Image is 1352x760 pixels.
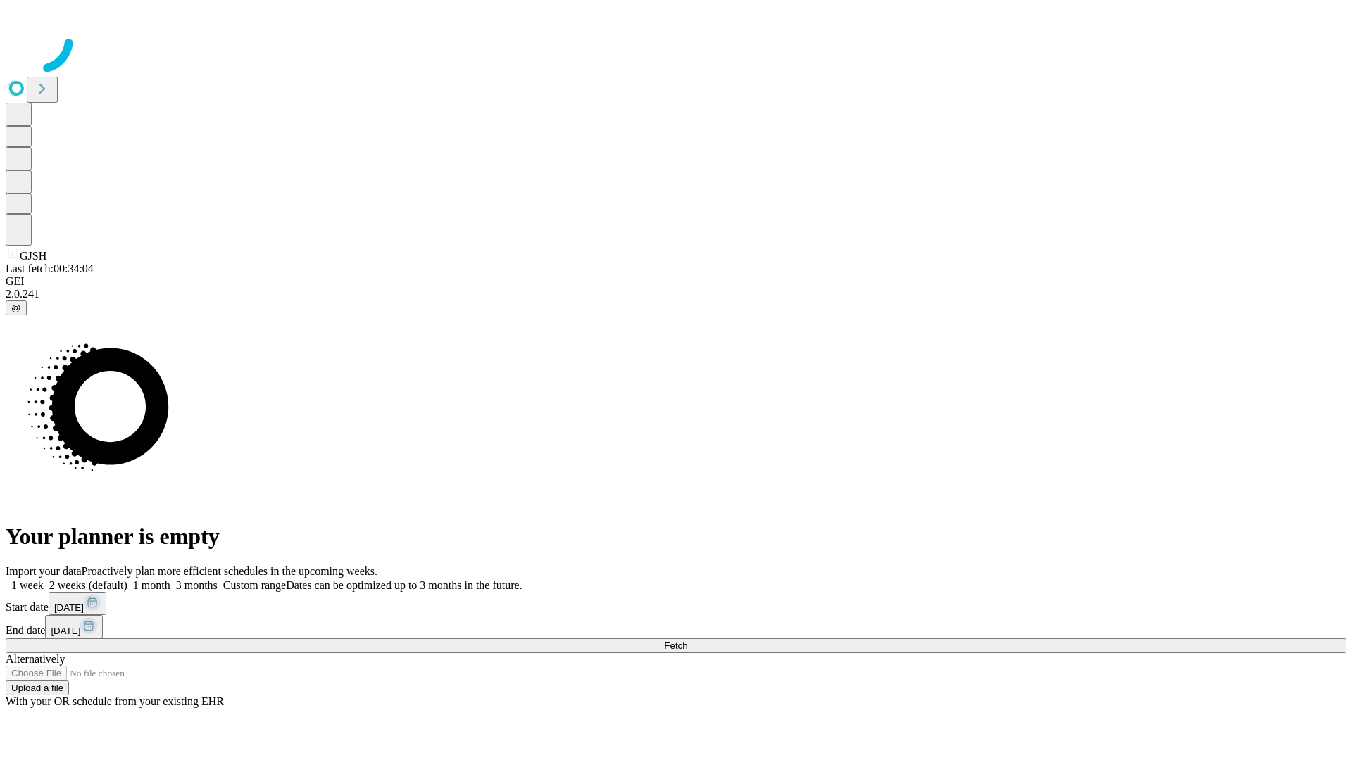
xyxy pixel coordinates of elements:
[6,638,1346,653] button: Fetch
[6,615,1346,638] div: End date
[6,300,27,315] button: @
[11,303,21,313] span: @
[51,626,80,636] span: [DATE]
[6,288,1346,300] div: 2.0.241
[223,579,286,591] span: Custom range
[6,262,94,274] span: Last fetch: 00:34:04
[6,653,65,665] span: Alternatively
[54,602,84,613] span: [DATE]
[6,680,69,695] button: Upload a file
[6,592,1346,615] div: Start date
[664,640,687,651] span: Fetch
[6,695,224,707] span: With your OR schedule from your existing EHR
[11,579,44,591] span: 1 week
[82,565,377,577] span: Proactively plan more efficient schedules in the upcoming weeks.
[6,565,82,577] span: Import your data
[6,275,1346,288] div: GEI
[133,579,170,591] span: 1 month
[176,579,218,591] span: 3 months
[286,579,522,591] span: Dates can be optimized up to 3 months in the future.
[49,579,127,591] span: 2 weeks (default)
[49,592,106,615] button: [DATE]
[6,524,1346,550] h1: Your planner is empty
[20,250,46,262] span: GJSH
[45,615,103,638] button: [DATE]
